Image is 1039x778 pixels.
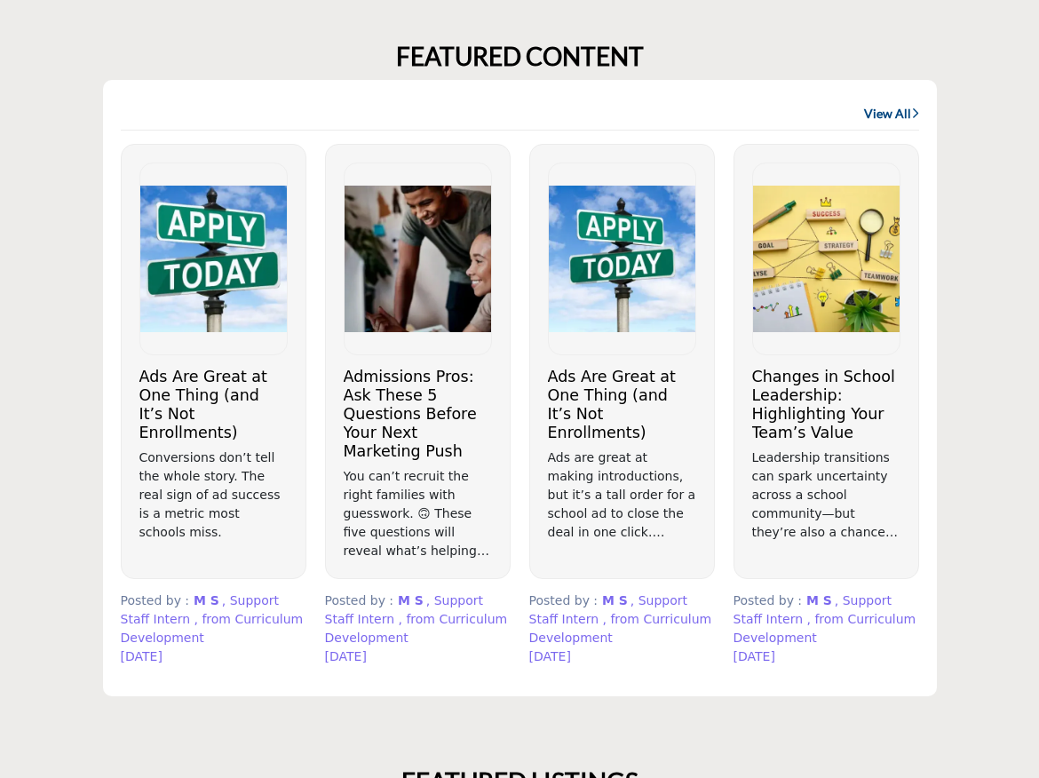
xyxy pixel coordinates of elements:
[734,591,919,647] p: Posted by :
[344,467,492,560] p: You can’t recruit the right families with guesswork. 🙃 These five questions will reveal what’s he...
[734,612,916,645] span: , from Curriculum Development
[823,593,832,607] span: S
[325,593,484,626] span: , Support Staff Intern
[121,612,304,645] span: , from Curriculum Development
[529,593,688,626] span: , Support Staff Intern
[415,593,424,607] span: S
[121,591,306,647] p: Posted by :
[806,593,819,607] span: M
[396,42,644,72] h2: FEATURED CONTENT
[398,593,410,607] span: M
[529,612,712,645] span: , from Curriculum Development
[734,649,775,663] span: [DATE]
[529,649,571,663] span: [DATE]
[549,163,695,354] img: Logo of Truth Tree, click to view details
[734,593,892,626] span: , Support Staff Intern
[139,449,288,542] p: Conversions don’t tell the whole story. The real sign of ad success is a metric most schools miss.
[619,593,628,607] span: S
[140,163,287,354] img: Logo of Truth Tree, click to view details
[325,591,511,647] p: Posted by :
[325,612,508,645] span: , from Curriculum Development
[548,368,696,442] h3: Ads Are Great at One Thing (and It’s Not Enrollments)
[210,593,219,607] span: S
[752,449,900,542] p: Leadership transitions can spark uncertainty across a school community—but they’re also a chance ...
[753,163,900,354] img: Logo of Truth Tree, click to view details
[139,368,288,442] h3: Ads Are Great at One Thing (and It’s Not Enrollments)
[121,649,163,663] span: [DATE]
[121,593,280,626] span: , Support Staff Intern
[602,593,615,607] span: M
[529,591,715,647] p: Posted by :
[325,649,367,663] span: [DATE]
[752,368,900,442] h3: Changes in School Leadership: Highlighting Your Team’s Value
[548,449,696,542] p: Ads are great at making introductions, but it’s a tall order for a school ad to close the deal in...
[345,163,491,354] img: Logo of Truth Tree, click to view details
[344,368,492,461] h3: Admissions Pros: Ask These 5 Questions Before Your Next Marketing Push
[864,105,919,123] a: View All
[194,593,206,607] span: M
